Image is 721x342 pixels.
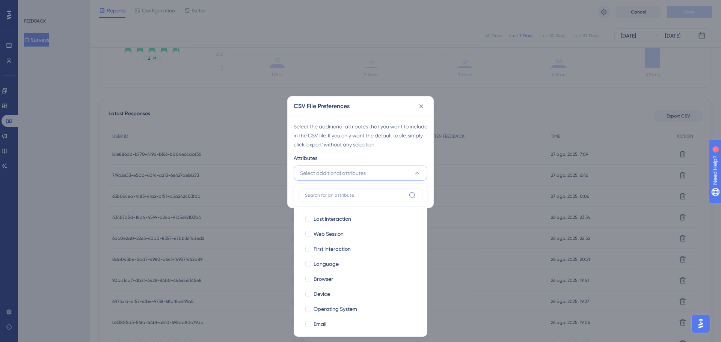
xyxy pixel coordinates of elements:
span: Web Session [314,229,344,238]
iframe: UserGuiding AI Assistant Launcher [689,312,712,335]
span: First Interaction [314,244,351,253]
span: Device [314,289,330,298]
span: Operating System [314,304,357,313]
div: 1 [52,4,54,10]
span: Attributes [294,154,317,163]
h2: CSV File Preferences [294,102,350,111]
div: Select the additional attributes that you want to include in the CSV file. If you only want the d... [294,122,427,149]
span: Last Interaction [314,214,351,223]
input: Search for an attribute [305,192,406,198]
span: Language [314,259,339,268]
span: Browser [314,274,333,283]
span: Need Help? [18,2,47,11]
span: Select additional attributes [300,169,366,178]
span: Email [314,319,326,328]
